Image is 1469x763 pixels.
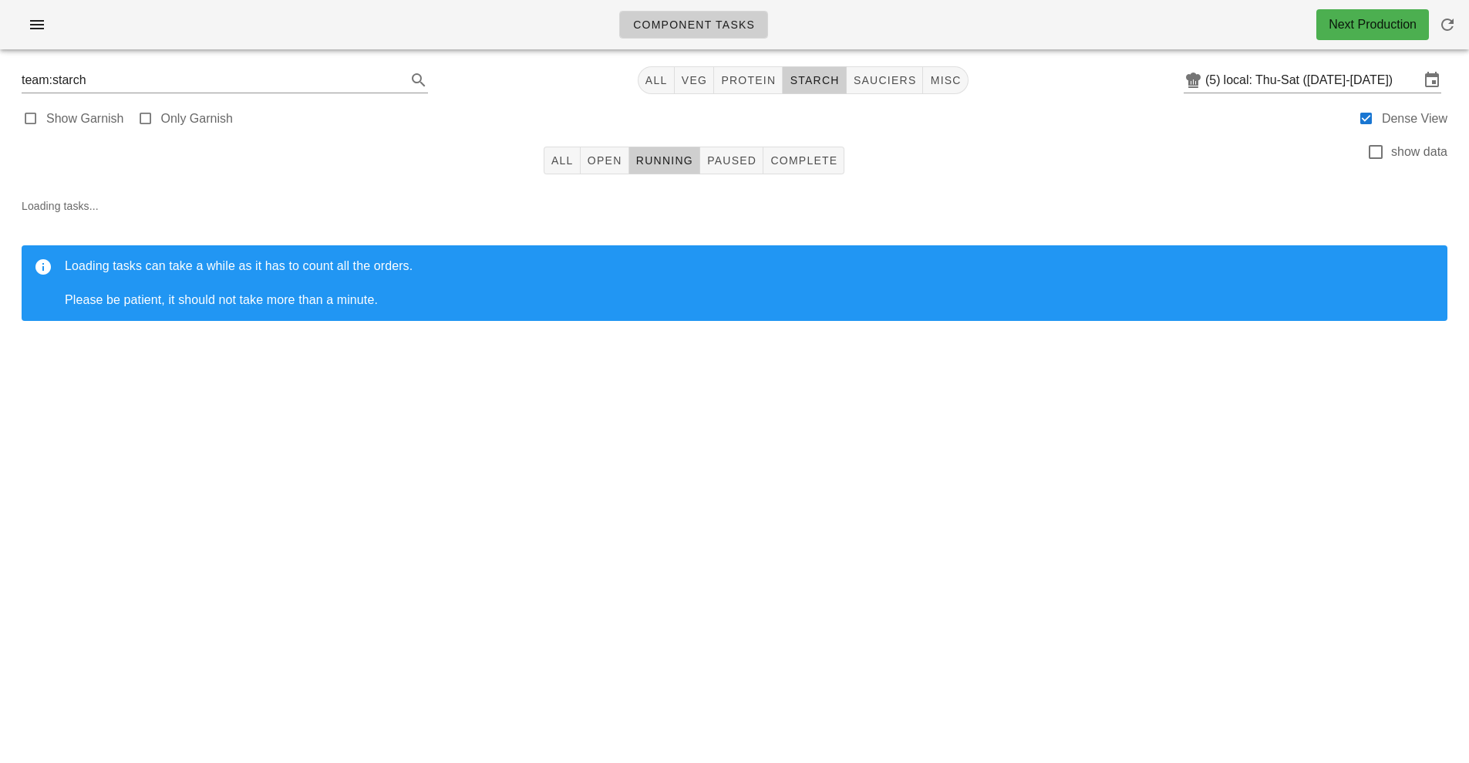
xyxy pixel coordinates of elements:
[675,66,715,94] button: veg
[720,74,776,86] span: protein
[847,66,924,94] button: sauciers
[645,74,668,86] span: All
[629,147,700,174] button: Running
[853,74,917,86] span: sauciers
[770,154,837,167] span: Complete
[587,154,622,167] span: Open
[1205,73,1224,88] div: (5)
[923,66,968,94] button: misc
[551,154,574,167] span: All
[706,154,756,167] span: Paused
[619,11,768,39] a: Component Tasks
[544,147,581,174] button: All
[763,147,844,174] button: Complete
[929,74,961,86] span: misc
[681,74,708,86] span: veg
[783,66,846,94] button: starch
[65,258,1435,309] div: Loading tasks can take a while as it has to count all the orders. Please be patient, it should no...
[714,66,783,94] button: protein
[635,154,693,167] span: Running
[1329,15,1417,34] div: Next Production
[632,19,755,31] span: Component Tasks
[1382,111,1447,127] label: Dense View
[700,147,763,174] button: Paused
[9,185,1460,346] div: Loading tasks...
[789,74,839,86] span: starch
[1391,144,1447,160] label: show data
[46,111,124,127] label: Show Garnish
[581,147,629,174] button: Open
[161,111,233,127] label: Only Garnish
[638,66,675,94] button: All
